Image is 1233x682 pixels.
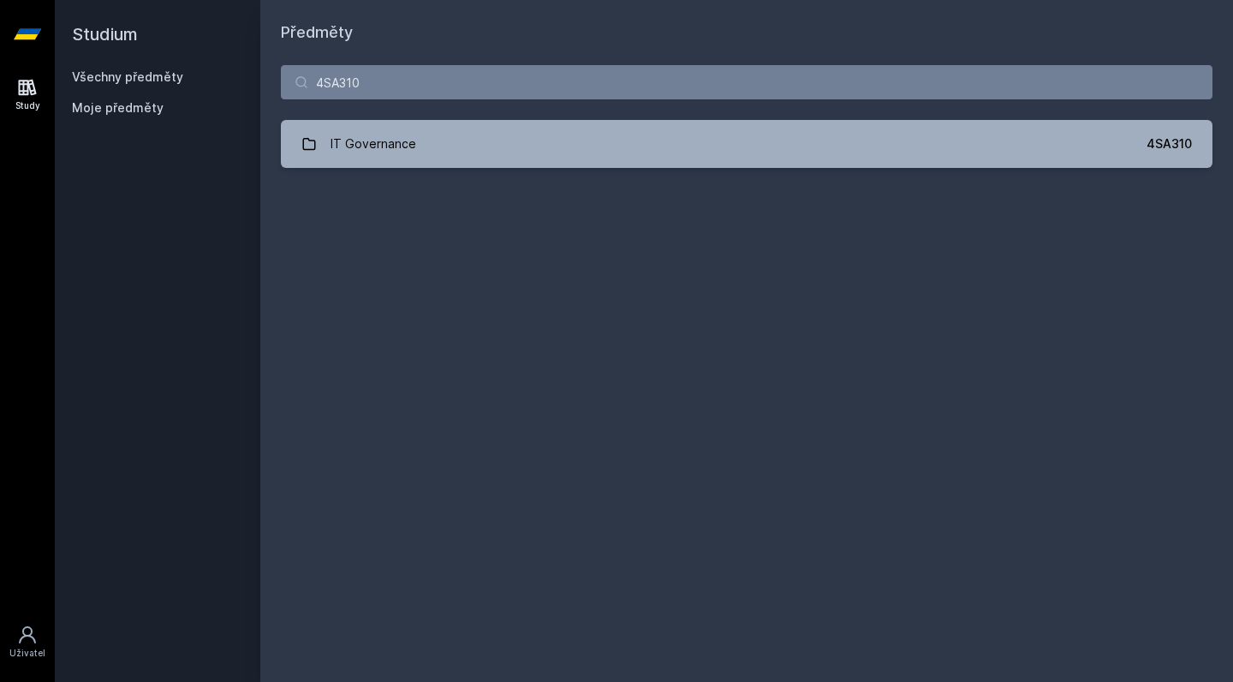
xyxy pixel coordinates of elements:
div: IT Governance [331,127,416,161]
h1: Předměty [281,21,1212,45]
a: Uživatel [3,616,51,668]
a: Všechny předměty [72,69,183,84]
a: Study [3,69,51,121]
span: Moje předměty [72,99,164,117]
div: Uživatel [9,647,45,660]
a: IT Governance 4SA310 [281,120,1212,168]
input: Název nebo ident předmětu… [281,65,1212,99]
div: Study [15,99,40,112]
div: 4SA310 [1147,135,1192,153]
